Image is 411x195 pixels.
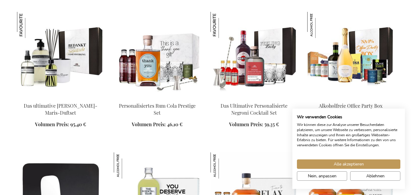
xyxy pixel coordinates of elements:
img: Alkoholfreie Office Party Box [307,12,333,38]
a: Personalisiertes Rum Cola Prestige Set [119,103,196,116]
img: Personalised Rum Cola Prestige Set [114,12,201,97]
img: The Mocktail Club Basilikum & Bites Geschenkset [114,152,140,179]
span: Alle akzeptieren [334,161,364,167]
span: 95,40 € [70,121,86,127]
a: Das Ultimative Personalisierte Negroni Cocktail Set [221,103,287,116]
img: The Ultimate Marie-Stella-Maris Fragrance Set [17,12,104,97]
img: Non-Alcoholic Office Party Box [307,12,394,97]
button: Alle verweigern cookies [350,171,400,181]
button: cookie Einstellungen anpassen [297,171,347,181]
button: Akzeptieren Sie alle cookies [297,159,400,169]
img: The Ultimate Personalized Negroni Cocktail Set [211,12,298,97]
a: Volumen Preis: 95,40 € [35,121,86,128]
a: The Ultimate Personalized Negroni Cocktail Set Das Ultimative Personalisierte Negroni Cocktail Set [211,95,298,100]
a: Das ultimative [PERSON_NAME]-Maris-Duftset [24,103,97,116]
span: Nein, anpassen [308,173,336,179]
a: Alkoholfreie Office Party Box [319,103,382,109]
img: Das ultimative Marie-Stella-Maris-Duftset [17,12,43,38]
img: Personalisiertes Premium Set Für Kubanischen Alkoholfreien Gewürzten Rum [211,152,237,179]
a: Non-Alcoholic Office Party Box Alkoholfreie Office Party Box [307,95,394,100]
a: Personalised Rum Cola Prestige Set [114,95,201,100]
span: Volumen Preis: [229,121,263,127]
h2: Wir verwenden Cookies [297,114,400,120]
p: Wir können diese zur Analyse unserer Besucherdaten platzieren, um unsere Webseite zu verbessern, ... [297,122,400,148]
a: Volumen Preis: 46,10 € [132,121,183,128]
a: The Ultimate Marie-Stella-Maris Fragrance Set Das ultimative Marie-Stella-Maris-Duftset [17,95,104,100]
span: Volumen Preis: [132,121,166,127]
span: 46,10 € [167,121,183,127]
span: Ablehnen [366,173,385,179]
span: Volumen Preis: [35,121,69,127]
a: Volumen Preis: 59,35 € [229,121,279,128]
span: 59,35 € [264,121,279,127]
img: Das Ultimative Personalisierte Negroni Cocktail Set [211,12,237,38]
